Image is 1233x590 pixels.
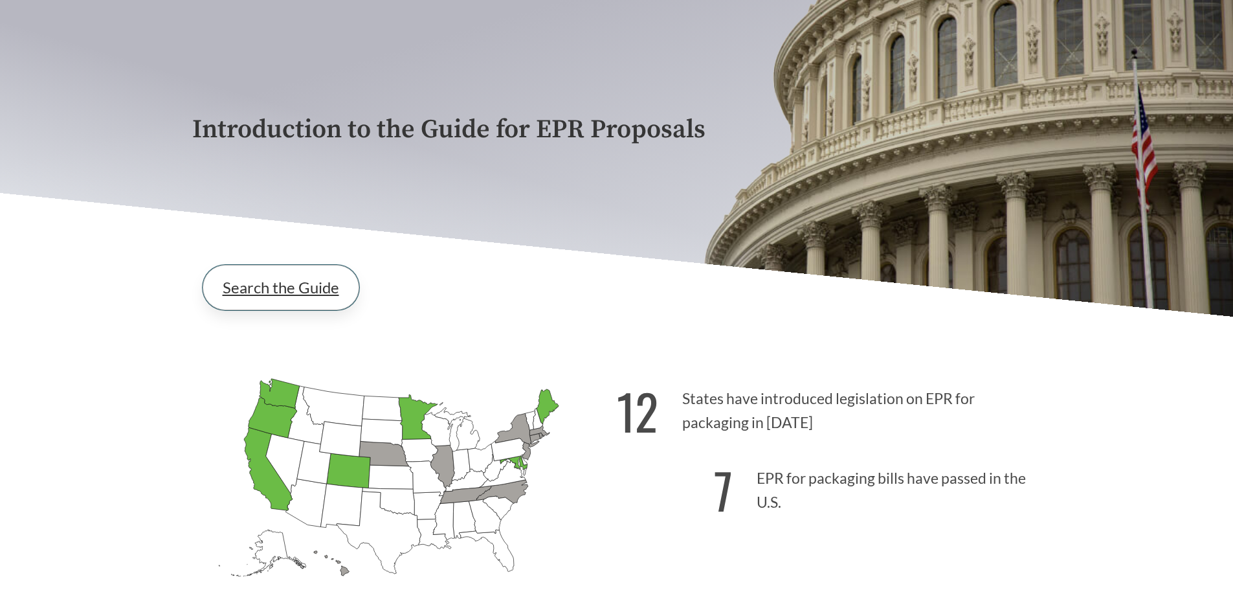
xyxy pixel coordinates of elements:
strong: 12 [617,375,658,447]
p: Introduction to the Guide for EPR Proposals [192,115,1041,144]
p: EPR for packaging bills have passed in the U.S. [617,447,1041,527]
p: States have introduced legislation on EPR for packaging in [DATE] [617,367,1041,447]
strong: 7 [714,454,733,526]
a: Search the Guide [203,265,359,310]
